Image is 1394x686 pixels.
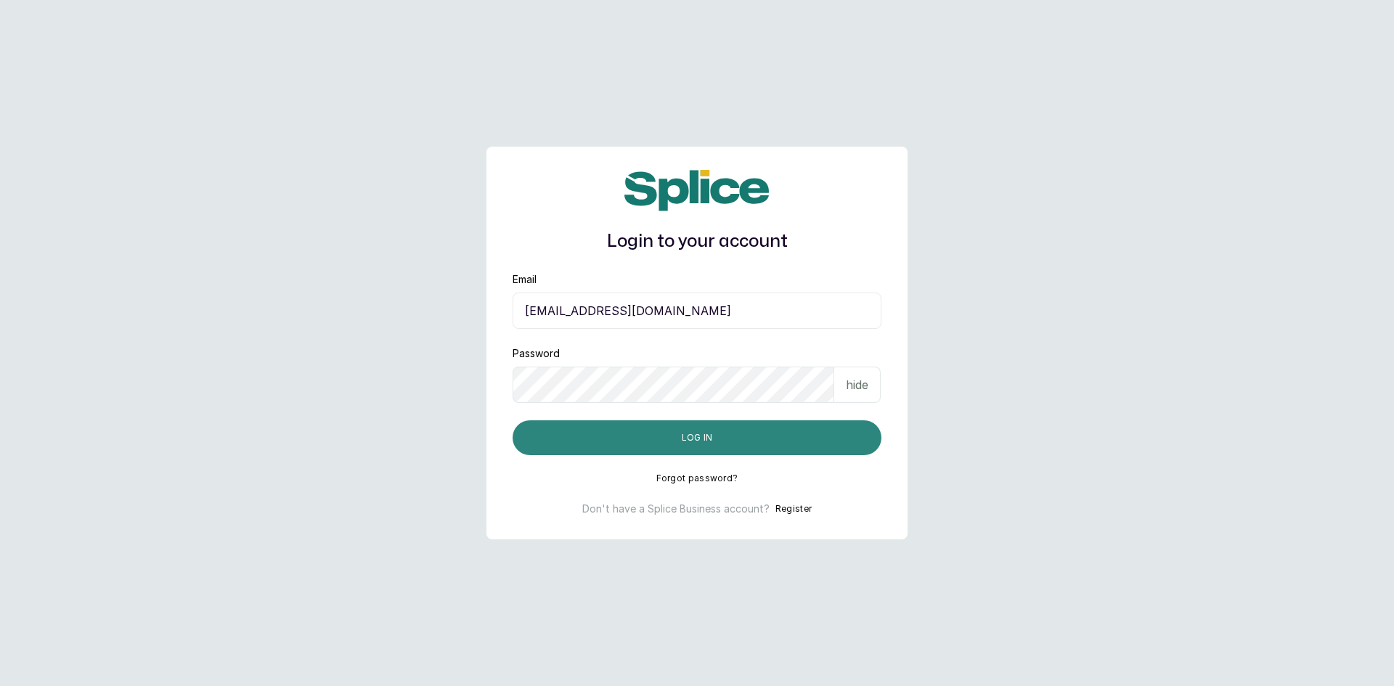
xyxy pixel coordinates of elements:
[513,272,537,287] label: Email
[656,473,738,484] button: Forgot password?
[513,346,560,361] label: Password
[513,229,881,255] h1: Login to your account
[582,502,770,516] p: Don't have a Splice Business account?
[513,420,881,455] button: Log in
[513,293,881,329] input: email@acme.com
[775,502,812,516] button: Register
[846,376,868,393] p: hide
